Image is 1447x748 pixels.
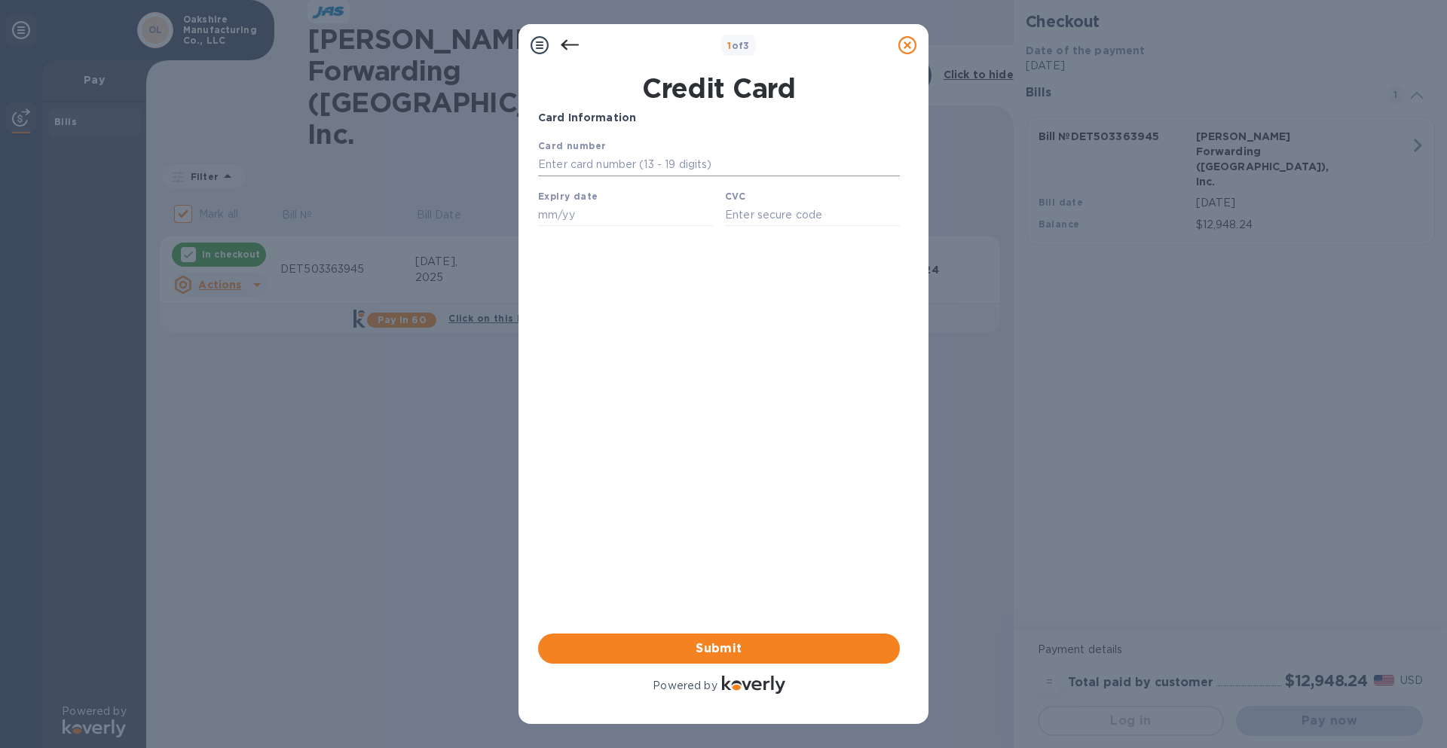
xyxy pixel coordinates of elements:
[538,138,900,231] iframe: Your browser does not support iframes
[532,72,906,104] h1: Credit Card
[538,111,636,124] b: Card Information
[727,40,750,51] b: of 3
[727,40,731,51] span: 1
[653,678,717,694] p: Powered by
[538,634,900,664] button: Submit
[550,640,888,658] span: Submit
[722,676,785,694] img: Logo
